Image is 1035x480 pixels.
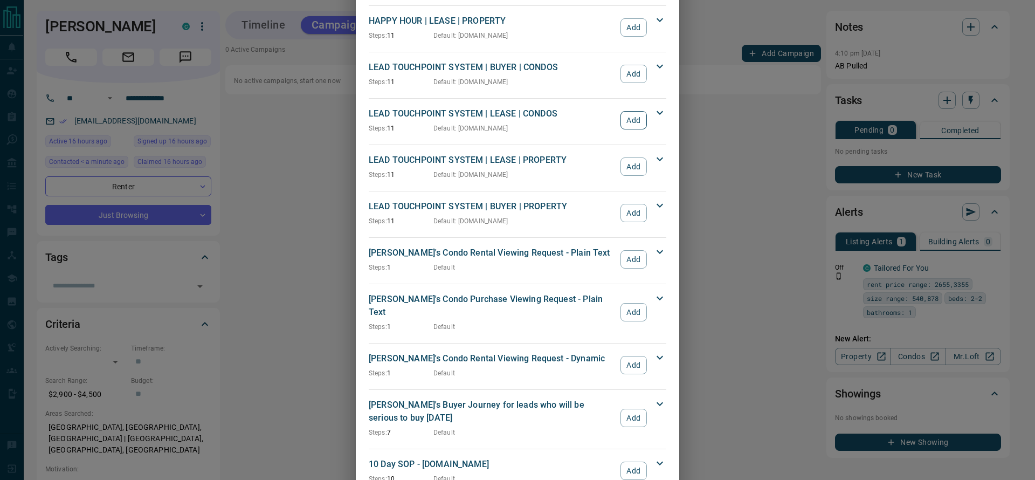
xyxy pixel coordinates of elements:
[369,399,615,424] p: [PERSON_NAME]'s Buyer Journey for leads who will be serious to buy [DATE]
[369,293,615,319] p: [PERSON_NAME]'s Condo Purchase Viewing Request - Plain Text
[369,350,666,380] div: [PERSON_NAME]'s Condo Rental Viewing Request - DynamicSteps:1DefaultAdd
[369,32,387,39] span: Steps:
[369,171,387,179] span: Steps:
[369,429,387,436] span: Steps:
[369,368,433,378] p: 1
[433,322,455,332] p: Default
[433,77,508,87] p: Default : [DOMAIN_NAME]
[620,65,647,83] button: Add
[369,170,433,180] p: 11
[433,216,508,226] p: Default : [DOMAIN_NAME]
[620,356,647,374] button: Add
[620,204,647,222] button: Add
[369,105,666,135] div: LEAD TOUCHPOINT SYSTEM | LEASE | CONDOSSteps:11Default: [DOMAIN_NAME]Add
[433,170,508,180] p: Default : [DOMAIN_NAME]
[369,152,666,182] div: LEAD TOUCHPOINT SYSTEM | LEASE | PROPERTYSteps:11Default: [DOMAIN_NAME]Add
[620,18,647,37] button: Add
[369,61,615,74] p: LEAD TOUCHPOINT SYSTEM | BUYER | CONDOS
[369,59,666,89] div: LEAD TOUCHPOINT SYSTEM | BUYER | CONDOSSteps:11Default: [DOMAIN_NAME]Add
[369,107,615,120] p: LEAD TOUCHPOINT SYSTEM | LEASE | CONDOS
[369,369,387,377] span: Steps:
[369,77,433,87] p: 11
[620,409,647,427] button: Add
[369,264,387,271] span: Steps:
[433,428,455,437] p: Default
[369,78,387,86] span: Steps:
[369,15,615,28] p: HAPPY HOUR | LEASE | PROPERTY
[369,244,666,275] div: [PERSON_NAME]'s Condo Rental Viewing Request - Plain TextSteps:1DefaultAdd
[369,323,387,331] span: Steps:
[369,322,433,332] p: 1
[369,31,433,40] p: 11
[369,428,433,437] p: 7
[369,198,666,228] div: LEAD TOUCHPOINT SYSTEM | BUYER | PROPERTYSteps:11Default: [DOMAIN_NAME]Add
[433,263,455,272] p: Default
[620,250,647,269] button: Add
[620,303,647,321] button: Add
[433,368,455,378] p: Default
[369,12,666,43] div: HAPPY HOUR | LEASE | PROPERTYSteps:11Default: [DOMAIN_NAME]Add
[369,396,666,440] div: [PERSON_NAME]'s Buyer Journey for leads who will be serious to buy [DATE]Steps:7DefaultAdd
[620,462,647,480] button: Add
[620,157,647,176] button: Add
[369,246,615,259] p: [PERSON_NAME]'s Condo Rental Viewing Request - Plain Text
[369,458,615,471] p: 10 Day SOP - [DOMAIN_NAME]
[369,217,387,225] span: Steps:
[433,31,508,40] p: Default : [DOMAIN_NAME]
[369,216,433,226] p: 11
[433,124,508,133] p: Default : [DOMAIN_NAME]
[369,291,666,334] div: [PERSON_NAME]'s Condo Purchase Viewing Request - Plain TextSteps:1DefaultAdd
[369,124,433,133] p: 11
[369,263,433,272] p: 1
[369,154,615,167] p: LEAD TOUCHPOINT SYSTEM | LEASE | PROPERTY
[369,352,615,365] p: [PERSON_NAME]'s Condo Rental Viewing Request - Dynamic
[369,125,387,132] span: Steps:
[369,200,615,213] p: LEAD TOUCHPOINT SYSTEM | BUYER | PROPERTY
[620,111,647,129] button: Add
